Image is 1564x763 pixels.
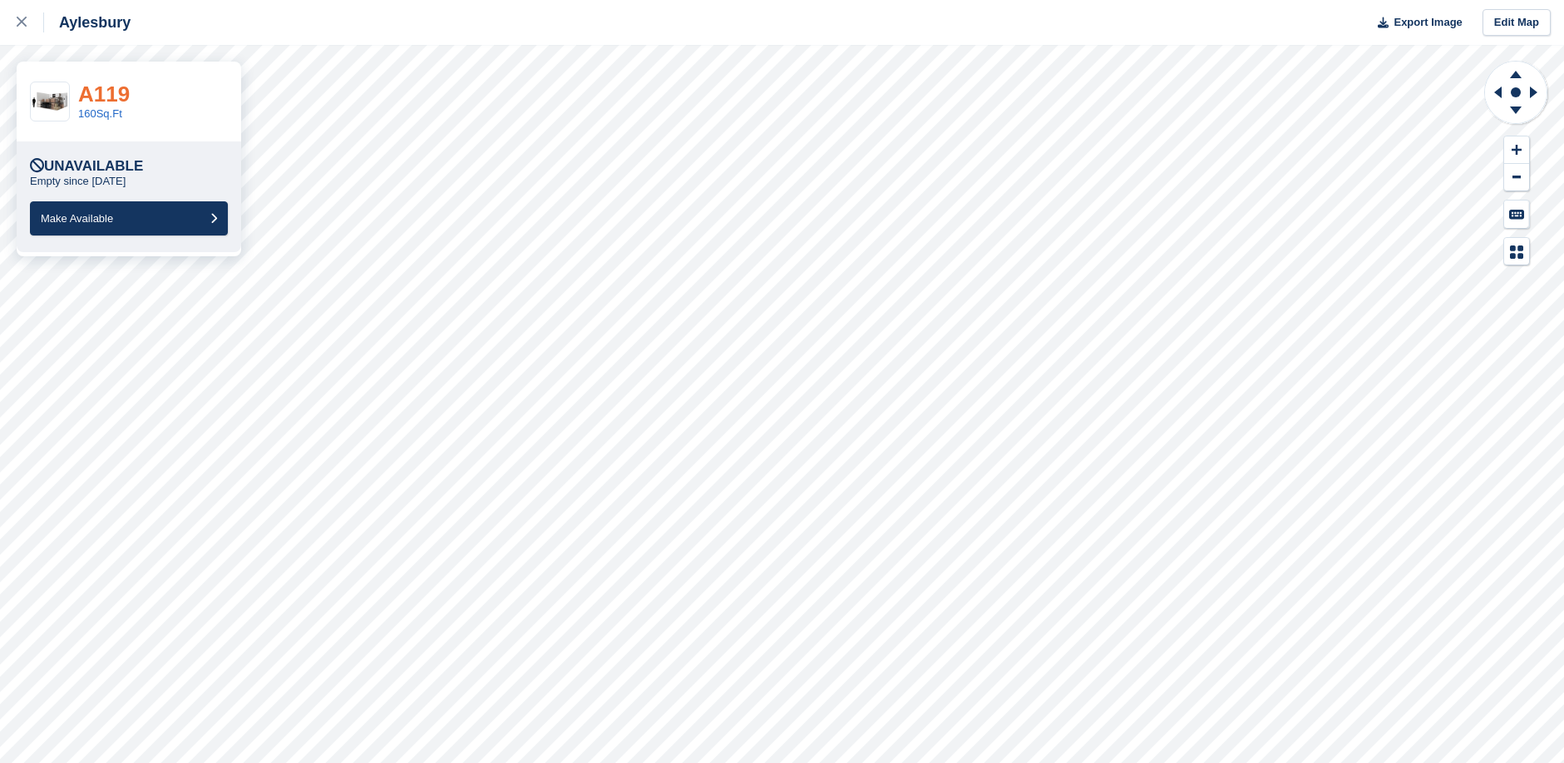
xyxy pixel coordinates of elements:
button: Keyboard Shortcuts [1504,201,1529,228]
a: A119 [78,82,130,107]
a: 160Sq.Ft [78,107,122,120]
img: 150-sqft-unit.jpg [31,87,69,116]
div: Aylesbury [44,12,131,32]
button: Zoom Out [1504,164,1529,191]
p: Empty since [DATE] [30,175,126,188]
button: Make Available [30,201,228,235]
span: Export Image [1394,14,1462,31]
span: Make Available [41,212,113,225]
a: Edit Map [1483,9,1551,37]
button: Zoom In [1504,136,1529,164]
button: Map Legend [1504,238,1529,265]
button: Export Image [1368,9,1463,37]
div: Unavailable [30,158,143,175]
